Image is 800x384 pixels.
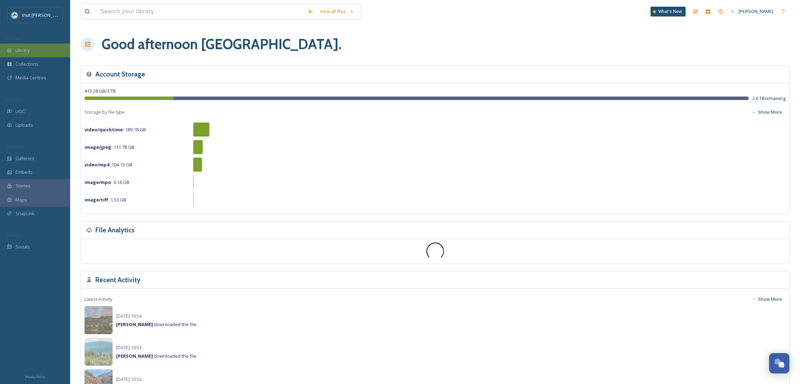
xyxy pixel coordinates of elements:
span: 2.6 TB remaining [752,95,786,102]
strong: image/jpeg : [85,144,113,150]
strong: image/mpo : [85,179,113,185]
span: Storage by file type [85,109,125,115]
button: Show More [748,292,786,306]
span: Privacy Policy [25,375,45,379]
span: WIDGETS [7,144,23,150]
span: COLLECT [7,97,22,102]
span: downloaded the file. [116,353,197,359]
span: downloaded the file. [116,321,197,327]
strong: [PERSON_NAME] [116,353,153,359]
span: Media Centres [15,74,46,81]
span: Stories [15,183,31,189]
input: Search your library [97,4,304,19]
span: 104.13 GB [85,161,132,168]
span: [DATE] 10:52 [116,376,142,382]
span: 6.16 GB [85,179,129,185]
span: Uploads [15,122,33,128]
span: Galleries [15,155,34,162]
span: Latest Activity [85,296,112,303]
h1: Good afternoon [GEOGRAPHIC_DATA] . [102,34,342,55]
img: Unknown.png [11,12,18,19]
h3: Recent Activity [95,275,140,285]
span: UGC [15,108,25,115]
a: [PERSON_NAME] [727,5,777,18]
a: What's New [651,7,686,16]
button: Show More [748,105,786,119]
span: 111.78 GB [85,144,134,150]
h3: File Analytics [95,225,135,235]
span: Collections [15,61,39,67]
a: View all files [316,5,357,18]
span: Library [15,47,29,54]
span: [DATE] 10:54 [116,313,142,319]
strong: video/quicktime : [85,126,124,133]
h3: Account Storage [95,69,145,79]
span: Visit [PERSON_NAME] [22,12,66,18]
strong: video/mp4 : [85,161,110,168]
button: Open Chat [769,353,789,373]
span: [PERSON_NAME] [739,8,773,14]
span: SnapLink [15,210,35,217]
span: Embeds [15,169,33,176]
span: 413.28 GB / 3 TB [85,88,116,94]
strong: [PERSON_NAME] [116,321,153,327]
img: c807a19c-b3ba-40c9-99b5-4b559f7de346.jpg [85,306,113,334]
span: Maps [15,197,27,203]
img: ede292f8-0bec-463c-b99c-e4b28808e54a.jpg [85,338,113,366]
span: 189.18 GB [85,126,146,133]
span: 1.53 GB [85,197,126,203]
span: Socials [15,244,30,250]
strong: image/tiff : [85,197,109,203]
span: MEDIA [7,36,19,41]
span: SOCIALS [7,233,21,238]
span: [DATE] 10:53 [116,344,142,351]
a: Privacy Policy [25,372,45,380]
